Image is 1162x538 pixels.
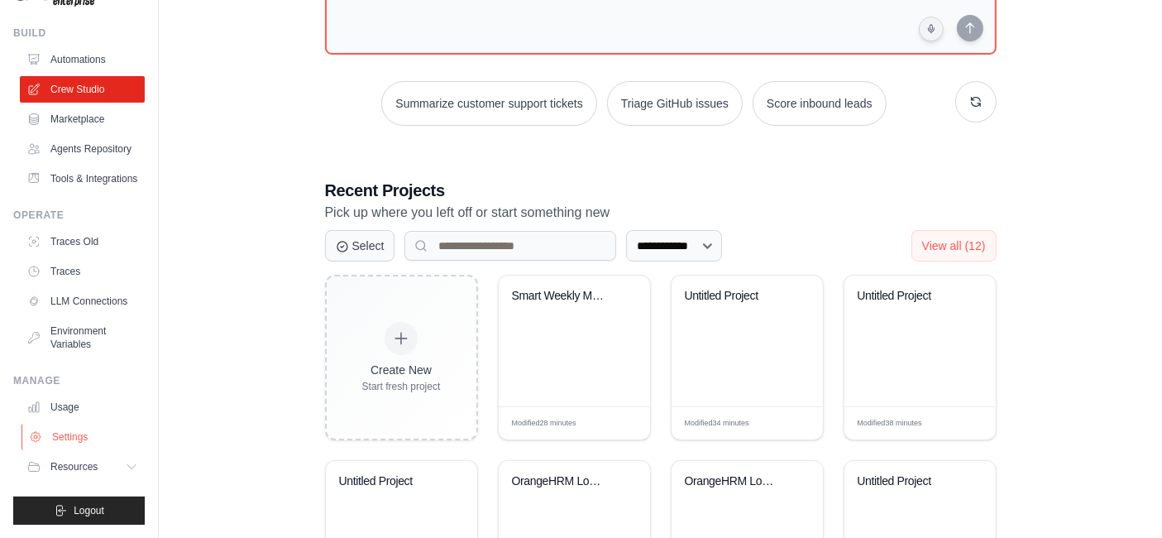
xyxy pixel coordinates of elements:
a: Settings [22,424,146,450]
div: Untitled Project [858,289,958,304]
button: Score inbound leads [753,81,887,126]
h3: Recent Projects [325,179,997,202]
button: Select [325,230,395,262]
span: View all (12) [922,239,986,252]
div: Untitled Project [339,474,439,489]
div: Build [13,26,145,40]
div: Smart Weekly Meal Planner [512,289,612,304]
button: Logout [13,497,145,525]
button: View all (12) [911,230,997,262]
a: Marketplace [20,106,145,132]
div: Manage [13,374,145,387]
div: Create New [362,362,441,378]
a: LLM Connections [20,288,145,315]
a: Traces [20,258,145,285]
span: Edit [783,417,797,430]
div: OrangeHRM Login Test Automation [512,474,612,489]
span: Modified 28 minutes [512,418,576,430]
span: Logout [74,504,104,517]
a: Agents Repository [20,136,145,162]
button: Resources [20,454,145,480]
a: Environment Variables [20,318,145,358]
button: Triage GitHub issues [607,81,743,126]
div: Untitled Project [858,474,958,489]
a: Crew Studio [20,76,145,103]
a: Tools & Integrations [20,166,145,192]
button: Get new suggestions [955,81,997,122]
span: Resources [50,460,98,473]
a: Automations [20,46,145,73]
div: OrangeHRM Login Test Automation [685,474,785,489]
span: Modified 38 minutes [858,418,922,430]
span: Edit [956,417,970,430]
a: Usage [20,394,145,420]
button: Summarize customer support tickets [381,81,596,126]
div: Operate [13,209,145,222]
p: Pick up where you left off or start something new [325,202,997,223]
button: Click to speak your automation idea [919,17,944,41]
iframe: Chat Widget [1079,459,1162,538]
span: Edit [610,417,624,430]
div: Start fresh project [362,380,441,393]
a: Traces Old [20,228,145,255]
span: Modified 34 minutes [685,418,749,430]
div: Untitled Project [685,289,785,304]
